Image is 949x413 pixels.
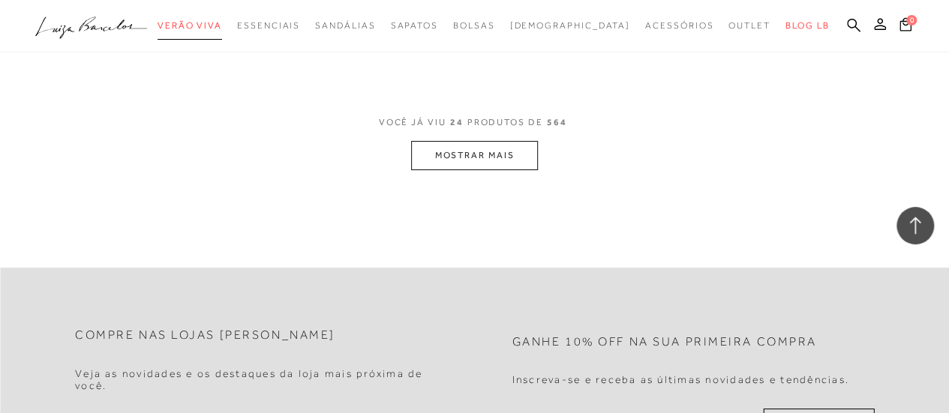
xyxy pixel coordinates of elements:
[158,20,222,31] span: Verão Viva
[237,12,300,40] a: categoryNavScreenReaderText
[453,12,495,40] a: categoryNavScreenReaderText
[379,117,571,127] span: VOCÊ JÁ VIU PRODUTOS DE
[315,20,375,31] span: Sandálias
[895,16,916,37] button: 0
[785,12,829,40] a: BLOG LB
[906,15,917,25] span: 0
[509,20,630,31] span: [DEMOGRAPHIC_DATA]
[450,117,464,127] span: 24
[785,20,829,31] span: BLOG LB
[547,117,567,127] span: 564
[411,141,537,170] button: MOSTRAR MAIS
[728,20,770,31] span: Outlet
[158,12,222,40] a: categoryNavScreenReaderText
[728,12,770,40] a: categoryNavScreenReaderText
[453,20,495,31] span: Bolsas
[75,328,335,343] h2: Compre nas lojas [PERSON_NAME]
[645,20,713,31] span: Acessórios
[509,12,630,40] a: noSubCategoriesText
[390,12,437,40] a: categoryNavScreenReaderText
[315,12,375,40] a: categoryNavScreenReaderText
[512,373,849,386] h4: Inscreva-se e receba as últimas novidades e tendências.
[512,335,817,349] h2: Ganhe 10% off na sua primeira compra
[645,12,713,40] a: categoryNavScreenReaderText
[237,20,300,31] span: Essenciais
[390,20,437,31] span: Sapatos
[75,367,437,393] h4: Veja as novidades e os destaques da loja mais próxima de você.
